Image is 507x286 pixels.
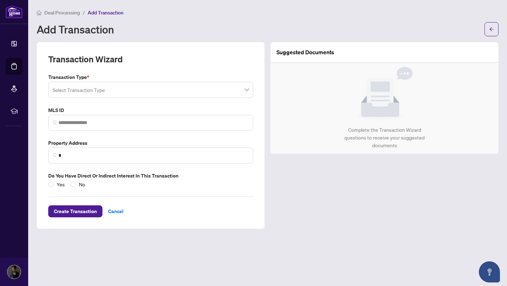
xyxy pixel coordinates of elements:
button: Open asap [479,261,500,282]
img: Null State Icon [356,67,413,120]
h1: Add Transaction [37,24,114,35]
h2: Transaction Wizard [48,54,123,65]
span: Cancel [108,206,124,217]
label: Property Address [48,139,253,147]
img: Profile Icon [7,265,21,279]
span: Deal Processing [44,10,80,16]
article: Suggested Documents [276,48,334,57]
img: logo [6,5,23,18]
button: Cancel [102,205,129,217]
div: Complete the Transaction Wizard questions to receive your suggested documents [337,126,432,149]
span: Create Transaction [54,206,97,217]
img: search_icon [53,153,57,157]
img: search_icon [53,120,57,125]
span: Add Transaction [88,10,124,16]
span: home [37,10,42,15]
button: Create Transaction [48,205,102,217]
span: arrow-left [489,27,494,32]
span: No [76,180,88,188]
label: MLS ID [48,106,253,114]
label: Do you have direct or indirect interest in this transaction [48,172,253,180]
label: Transaction Type [48,73,253,81]
span: Yes [54,180,68,188]
li: / [83,8,85,17]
